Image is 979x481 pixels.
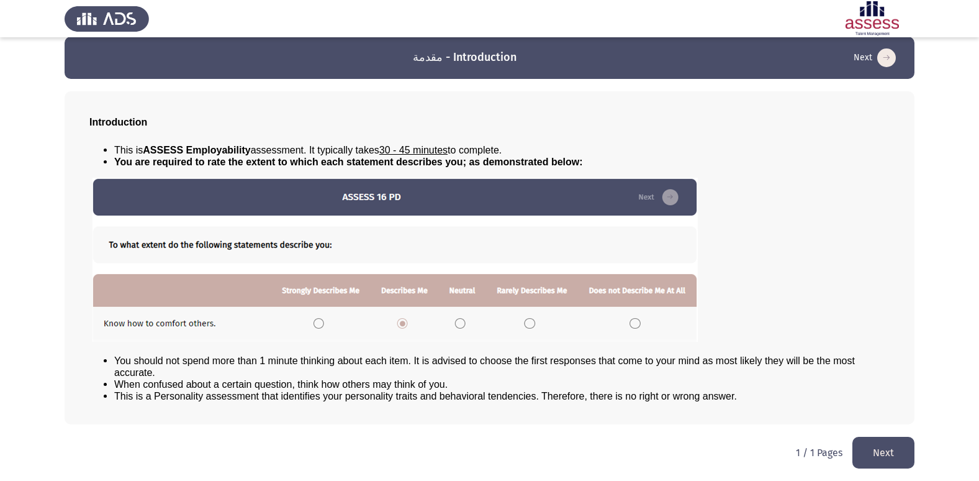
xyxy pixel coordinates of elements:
img: Assessment logo of ASSESS Employability - EBI [830,1,914,36]
h3: مقدمة - Introduction [413,50,517,65]
span: You should not spend more than 1 minute thinking about each item. It is advised to choose the fir... [114,355,855,378]
span: You are required to rate the extent to which each statement describes you; as demonstrated below: [114,157,583,167]
button: load next page [850,48,900,68]
u: 30 - 45 minutes [379,145,448,155]
p: 1 / 1 Pages [796,447,842,459]
img: Assess Talent Management logo [65,1,149,36]
button: load next page [852,437,914,469]
span: This is assessment. It typically takes to complete. [114,145,502,155]
span: Introduction [89,117,147,127]
b: ASSESS Employability [143,145,250,155]
span: This is a Personality assessment that identifies your personality traits and behavioral tendencie... [114,391,737,401]
span: When confused about a certain question, think how others may think of you. [114,379,448,390]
